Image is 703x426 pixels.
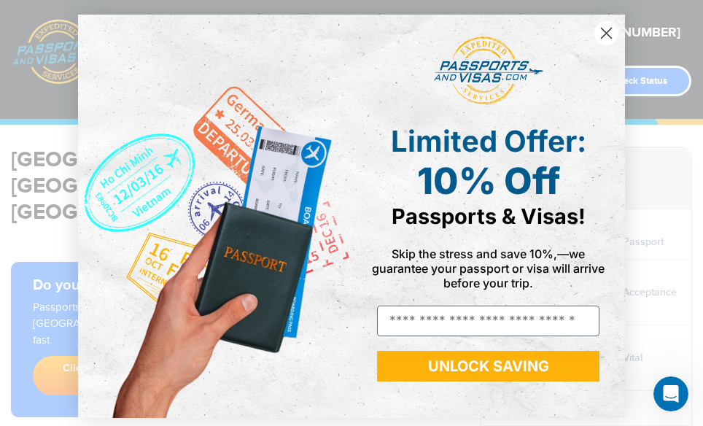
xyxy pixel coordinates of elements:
iframe: Intercom live chat [653,376,688,411]
button: UNLOCK SAVING [377,351,599,382]
span: 10% Off [417,159,560,203]
span: Skip the stress and save 10%,—we guarantee your passport or visa will arrive before your trip. [372,247,605,290]
span: Passports & Visas! [392,204,586,229]
img: passports and visas [434,36,543,105]
img: de9cda0d-0715-46ca-9a25-073762a91ba7.png [78,15,351,418]
span: Limited Offer: [391,123,586,159]
button: Close dialog [594,20,619,46]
